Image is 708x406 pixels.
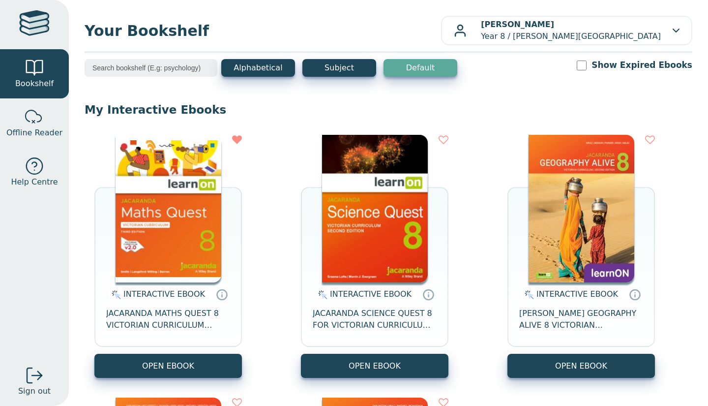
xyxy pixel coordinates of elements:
img: c004558a-e884-43ec-b87a-da9408141e80.jpg [116,135,221,282]
span: JACARANDA SCIENCE QUEST 8 FOR VICTORIAN CURRICULUM LEARNON 2E EBOOK [313,308,437,331]
button: Default [383,59,457,77]
span: Your Bookshelf [85,20,441,42]
img: 5407fe0c-7f91-e911-a97e-0272d098c78b.jpg [529,135,634,282]
img: fffb2005-5288-ea11-a992-0272d098c78b.png [322,135,428,282]
span: INTERACTIVE EBOOK [123,289,205,299]
label: Show Expired Ebooks [591,59,692,71]
button: OPEN EBOOK [94,354,242,378]
span: JACARANDA MATHS QUEST 8 VICTORIAN CURRICULUM LEARNON EBOOK 3E [106,308,230,331]
p: Year 8 / [PERSON_NAME][GEOGRAPHIC_DATA] [481,19,661,42]
input: Search bookshelf (E.g: psychology) [85,59,217,77]
span: Help Centre [11,176,58,188]
img: interactive.svg [315,289,327,301]
button: Subject [302,59,376,77]
button: OPEN EBOOK [301,354,448,378]
b: [PERSON_NAME] [481,20,554,29]
span: INTERACTIVE EBOOK [536,289,618,299]
a: Interactive eBooks are accessed online via the publisher’s portal. They contain interactive resou... [629,288,641,300]
p: My Interactive Ebooks [85,102,692,117]
button: Alphabetical [221,59,295,77]
span: INTERACTIVE EBOOK [330,289,412,299]
span: [PERSON_NAME] GEOGRAPHY ALIVE 8 VICTORIAN CURRICULUM LEARNON EBOOK 2E [519,308,643,331]
img: interactive.svg [109,289,121,301]
img: interactive.svg [522,289,534,301]
a: Interactive eBooks are accessed online via the publisher’s portal. They contain interactive resou... [422,288,434,300]
button: OPEN EBOOK [507,354,655,378]
a: Interactive eBooks are accessed online via the publisher’s portal. They contain interactive resou... [216,288,228,300]
span: Sign out [18,385,51,397]
button: [PERSON_NAME]Year 8 / [PERSON_NAME][GEOGRAPHIC_DATA] [441,16,692,45]
span: Offline Reader [6,127,62,139]
span: Bookshelf [15,78,54,90]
